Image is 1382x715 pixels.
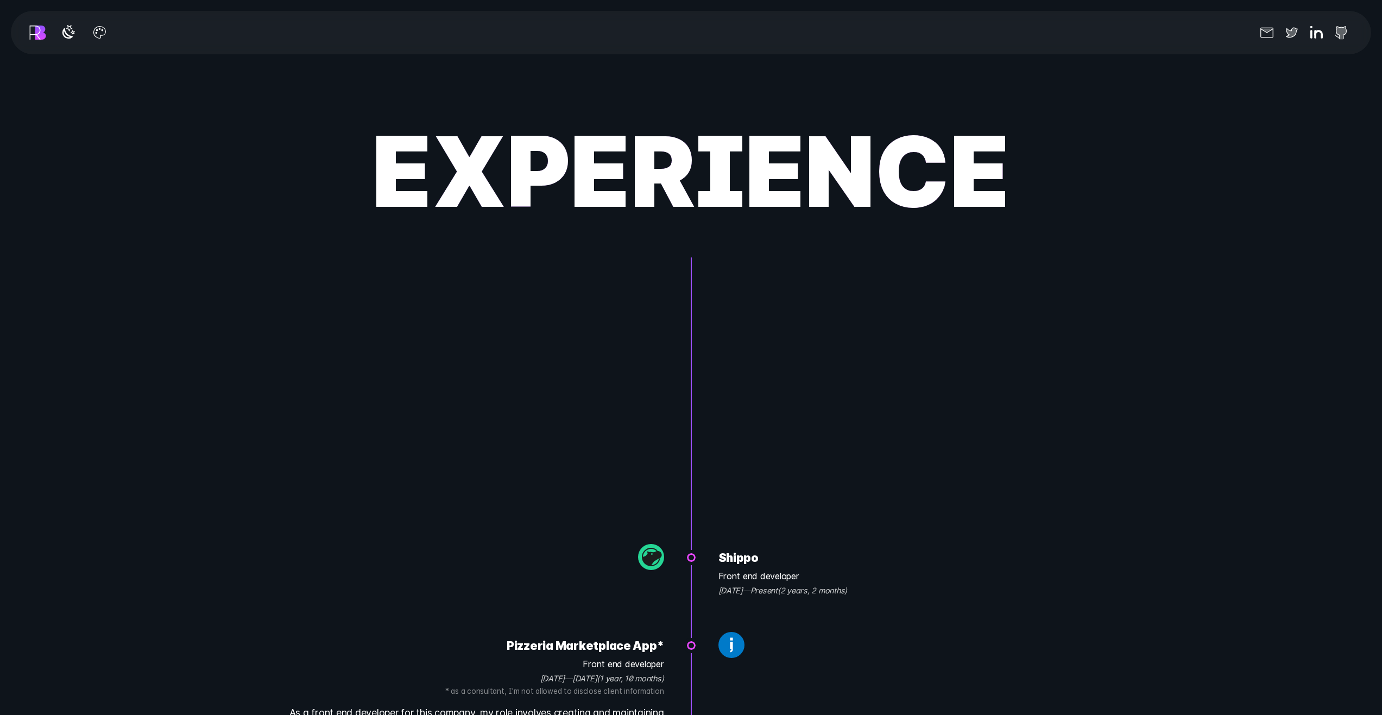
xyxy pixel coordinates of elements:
span: Front end developer [718,568,848,584]
span: * as a consultant, I'm not allowed to disclose client information [284,685,664,698]
h3: Shippo [718,548,848,568]
h3: Pizzeria Marketplace App * [284,636,664,656]
em: [DATE] — Present ( 2 years, 2 months ) [718,584,848,597]
span: Front end developer [284,656,664,672]
em: [DATE] — [DATE] ( 1 year, 10 months ) [284,672,664,685]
